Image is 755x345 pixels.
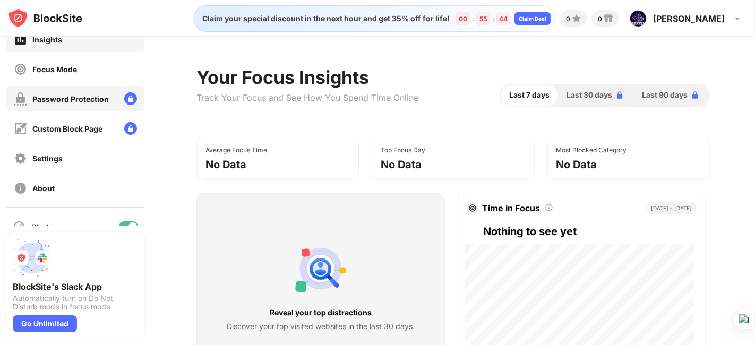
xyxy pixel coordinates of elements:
[519,15,546,22] div: Claim Deal
[484,223,697,240] div: Nothing to see yet
[556,146,627,154] div: Most Blocked Category
[13,220,25,233] img: blocking-icon.svg
[196,14,450,23] div: Claim your special discount in the next hour and get 35% off for life!
[490,13,496,25] div: :
[32,35,62,44] div: Insights
[483,203,540,213] div: Time in Focus
[14,92,27,106] img: password-protection-off.svg
[642,89,688,101] span: Last 90 days
[14,63,27,76] img: focus-off.svg
[690,90,700,100] img: lock-blue.svg
[227,321,415,332] div: Discover your top visited websites in the last 30 days.
[479,15,487,23] div: 55
[227,307,415,318] div: Reveal your top distractions
[32,222,62,231] div: Blocking
[598,15,602,23] div: 0
[545,203,553,212] img: tooltip.svg
[32,154,63,163] div: Settings
[14,182,27,195] img: about-off.svg
[614,90,625,100] img: lock-blue.svg
[14,32,27,46] img: insights-on.svg
[509,89,550,101] span: Last 7 days
[295,243,346,294] img: personal-suggestions.svg
[32,184,55,193] div: About
[205,158,246,171] div: No Data
[124,122,137,135] img: lock-menu.svg
[13,315,77,332] div: Go Unlimited
[13,294,138,311] div: Automatically turn on Do Not Disturb mode in focus mode
[13,281,138,292] div: BlockSite's Slack App
[469,204,476,212] img: target.svg
[647,202,697,214] div: [DATE] - [DATE]
[381,146,425,154] div: Top Focus Day
[567,89,612,101] span: Last 30 days
[13,239,51,277] img: push-slack.svg
[381,158,422,171] div: No Data
[602,12,615,25] img: reward-small.svg
[32,124,102,133] div: Custom Block Page
[470,13,476,25] div: :
[14,122,27,135] img: customize-block-page-off.svg
[630,10,647,27] img: ACg8ocIk7Th7KpaYfyEy-ylpRIvydyqTeSGHYa0xunX4fk-L2rH5Nbex=s96-c
[32,65,77,74] div: Focus Mode
[14,152,27,165] img: settings-off.svg
[32,94,109,103] div: Password Protection
[124,92,137,105] img: lock-menu.svg
[499,15,508,23] div: 44
[556,158,597,171] div: No Data
[196,92,418,103] div: Track Your Focus and See How You Spend Time Online
[205,146,267,154] div: Average Focus Time
[570,12,583,25] img: points-small.svg
[196,66,418,88] div: Your Focus Insights
[459,15,467,23] div: 00
[566,15,570,23] div: 0
[7,7,82,29] img: logo-blocksite.svg
[653,13,725,24] div: [PERSON_NAME]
